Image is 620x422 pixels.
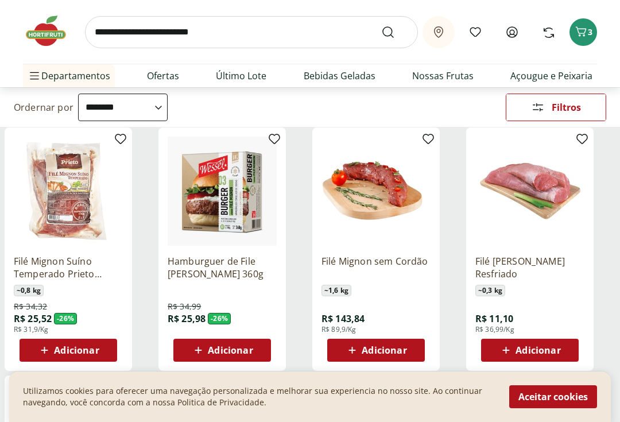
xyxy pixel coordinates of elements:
button: Submit Search [381,25,409,39]
img: Hortifruti [23,14,80,48]
a: Filé Mignon Suíno Temperado Prieto Unidade [14,255,123,280]
button: Carrinho [569,18,597,46]
span: R$ 34,32 [14,301,47,312]
a: Açougue e Peixaria [510,69,592,83]
span: ~ 0,3 kg [475,285,505,296]
span: ~ 1,6 kg [321,285,351,296]
span: - 26 % [54,313,77,324]
img: Filé Mignon sem Cordão [321,137,431,246]
a: Filé [PERSON_NAME] Resfriado [475,255,584,280]
span: Departamentos [28,62,110,90]
a: Ofertas [147,69,179,83]
button: Filtros [506,94,606,121]
button: Adicionar [20,339,117,362]
span: R$ 36,99/Kg [475,325,514,334]
label: Ordernar por [14,101,73,114]
span: R$ 89,9/Kg [321,325,356,334]
span: R$ 25,98 [168,312,206,325]
a: Último Lote [216,69,266,83]
img: Filé Mignon Suíno Resfriado [475,137,584,246]
span: Adicionar [516,346,560,355]
img: Filé Mignon Suíno Temperado Prieto Unidade [14,137,123,246]
span: R$ 143,84 [321,312,365,325]
span: Adicionar [208,346,253,355]
button: Adicionar [327,339,425,362]
a: Bebidas Geladas [304,69,375,83]
button: Adicionar [481,339,579,362]
a: Filé Mignon sem Cordão [321,255,431,280]
button: Adicionar [173,339,271,362]
span: Filtros [552,103,581,112]
span: 3 [588,26,592,37]
p: Utilizamos cookies para oferecer uma navegação personalizada e melhorar sua experiencia no nosso ... [23,385,495,408]
span: - 26 % [208,313,231,324]
a: Nossas Frutas [412,69,474,83]
svg: Abrir Filtros [531,100,545,114]
span: R$ 31,9/Kg [14,325,49,334]
a: Hamburguer de File [PERSON_NAME] 360g [168,255,277,280]
img: Hamburguer de File Mignon Wessel 360g [168,137,277,246]
span: ~ 0,8 kg [14,285,44,296]
span: Adicionar [362,346,406,355]
span: R$ 34,99 [168,301,201,312]
button: Aceitar cookies [509,385,597,408]
span: R$ 11,10 [475,312,513,325]
button: Menu [28,62,41,90]
span: Adicionar [54,346,99,355]
input: search [85,16,418,48]
span: R$ 25,52 [14,312,52,325]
